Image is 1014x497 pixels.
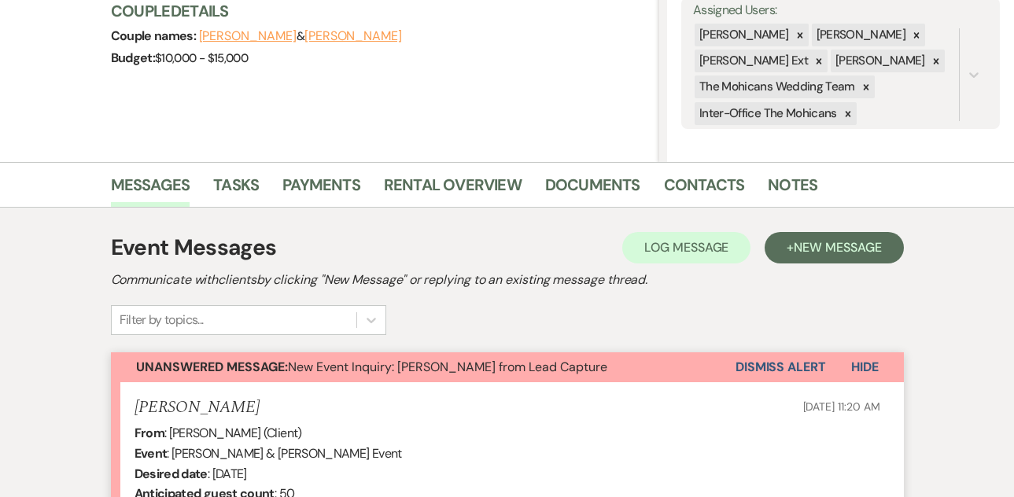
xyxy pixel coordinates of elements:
[199,30,297,42] button: [PERSON_NAME]
[120,311,204,329] div: Filter by topics...
[812,24,909,46] div: [PERSON_NAME]
[545,172,640,207] a: Documents
[199,28,402,44] span: &
[111,271,904,289] h2: Communicate with clients by clicking "New Message" or replying to an existing message thread.
[831,50,927,72] div: [PERSON_NAME]
[664,172,745,207] a: Contacts
[155,50,248,66] span: $10,000 - $15,000
[213,172,259,207] a: Tasks
[644,239,728,256] span: Log Message
[768,172,817,207] a: Notes
[851,359,879,375] span: Hide
[826,352,904,382] button: Hide
[136,359,288,375] strong: Unanswered Message:
[695,24,791,46] div: [PERSON_NAME]
[135,398,260,418] h5: [PERSON_NAME]
[622,232,750,263] button: Log Message
[111,352,736,382] button: Unanswered Message:New Event Inquiry: [PERSON_NAME] from Lead Capture
[803,399,880,414] span: [DATE] 11:20 AM
[384,172,522,207] a: Rental Overview
[695,102,839,125] div: Inter-Office The Mohicans
[111,231,277,264] h1: Event Messages
[135,466,208,482] b: Desired date
[695,50,810,72] div: [PERSON_NAME] Ext
[695,75,857,98] div: The Mohicans Wedding Team
[135,425,164,441] b: From
[282,172,360,207] a: Payments
[111,50,156,66] span: Budget:
[136,359,607,375] span: New Event Inquiry: [PERSON_NAME] from Lead Capture
[135,445,168,462] b: Event
[111,28,199,44] span: Couple names:
[765,232,903,263] button: +New Message
[304,30,402,42] button: [PERSON_NAME]
[794,239,881,256] span: New Message
[736,352,826,382] button: Dismiss Alert
[111,172,190,207] a: Messages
